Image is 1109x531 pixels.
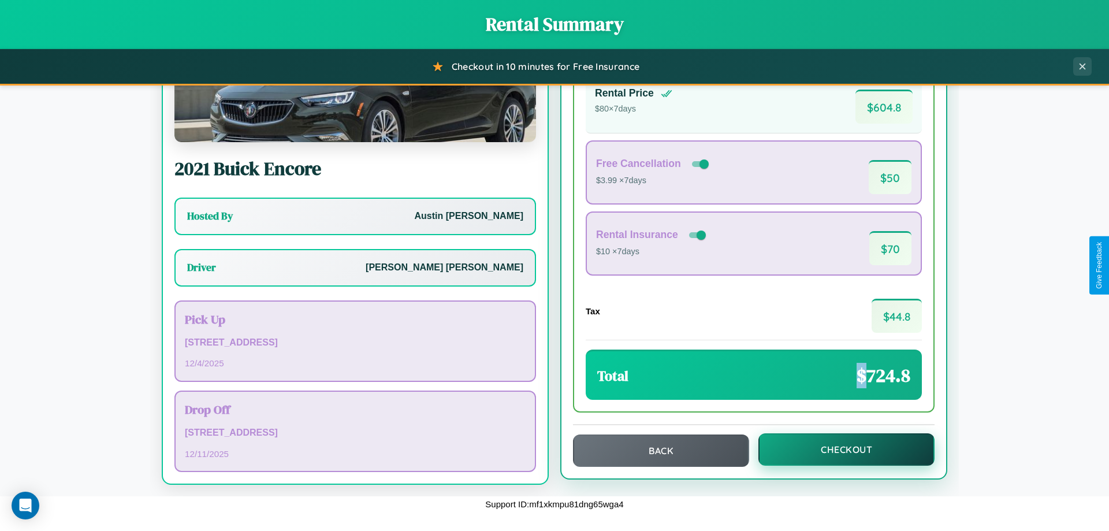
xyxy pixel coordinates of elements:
[187,261,216,274] h3: Driver
[596,173,711,188] p: $3.99 × 7 days
[855,90,913,124] span: $ 604.8
[869,231,911,265] span: $ 70
[187,209,233,223] h3: Hosted By
[596,229,678,241] h4: Rental Insurance
[185,446,526,462] p: 12 / 11 / 2025
[185,355,526,371] p: 12 / 4 / 2025
[12,12,1097,37] h1: Rental Summary
[12,492,39,519] div: Open Intercom Messenger
[185,425,526,441] p: [STREET_ADDRESS]
[872,299,922,333] span: $ 44.8
[595,102,672,117] p: $ 80 × 7 days
[596,158,681,170] h4: Free Cancellation
[596,244,708,259] p: $10 × 7 days
[415,208,523,225] p: Austin [PERSON_NAME]
[185,401,526,418] h3: Drop Off
[174,156,536,181] h2: 2021 Buick Encore
[485,496,623,512] p: Support ID: mf1xkmpu81dng65wga4
[758,433,935,466] button: Checkout
[185,335,526,351] p: [STREET_ADDRESS]
[595,87,654,99] h4: Rental Price
[586,306,600,316] h4: Tax
[573,435,749,467] button: Back
[857,363,910,388] span: $ 724.8
[452,61,639,72] span: Checkout in 10 minutes for Free Insurance
[869,160,911,194] span: $ 50
[1095,242,1103,289] div: Give Feedback
[597,366,628,385] h3: Total
[185,311,526,328] h3: Pick Up
[366,259,523,276] p: [PERSON_NAME] [PERSON_NAME]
